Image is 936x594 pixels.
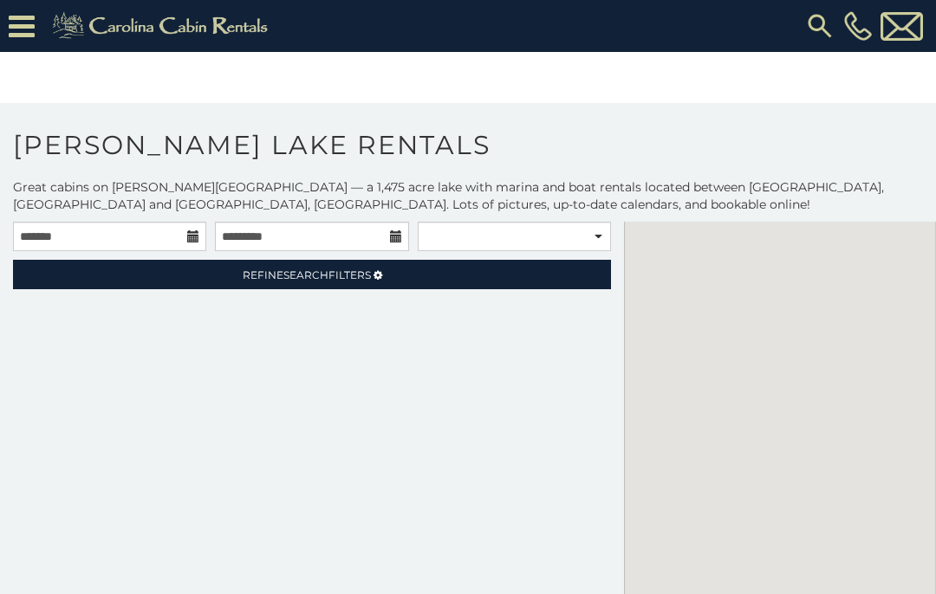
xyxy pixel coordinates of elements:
[13,260,611,289] a: RefineSearchFilters
[840,11,876,41] a: [PHONE_NUMBER]
[804,10,835,42] img: search-regular.svg
[283,268,328,281] span: Search
[243,268,371,281] span: Refine Filters
[43,9,283,43] img: Khaki-logo.png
